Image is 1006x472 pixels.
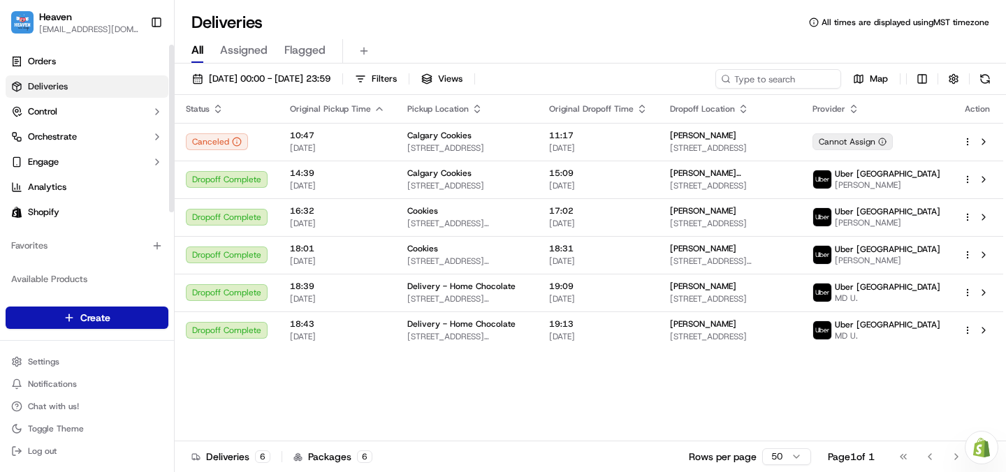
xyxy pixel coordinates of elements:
[407,281,516,292] span: Delivery - Home Chocolate
[290,281,385,292] span: 18:39
[835,179,940,191] span: [PERSON_NAME]
[28,131,77,143] span: Orchestrate
[438,73,462,85] span: Views
[407,256,527,267] span: [STREET_ADDRESS][PERSON_NAME]
[407,243,438,254] span: Cookies
[290,256,385,267] span: [DATE]
[191,450,270,464] div: Deliveries
[670,318,736,330] span: [PERSON_NAME]
[28,206,59,219] span: Shopify
[670,331,790,342] span: [STREET_ADDRESS]
[6,50,168,73] a: Orders
[186,103,210,115] span: Status
[835,217,940,228] span: [PERSON_NAME]
[549,103,634,115] span: Original Dropoff Time
[828,450,875,464] div: Page 1 of 1
[6,352,168,371] button: Settings
[290,293,385,304] span: [DATE]
[209,73,330,85] span: [DATE] 00:00 - [DATE] 23:59
[6,268,168,290] div: Available Products
[813,208,831,226] img: uber-new-logo.jpeg
[28,356,59,367] span: Settings
[835,255,940,266] span: [PERSON_NAME]
[39,10,72,24] span: Heaven
[670,243,736,254] span: [PERSON_NAME]
[284,42,326,59] span: Flagged
[549,168,648,179] span: 15:09
[549,180,648,191] span: [DATE]
[549,318,648,330] span: 19:13
[835,281,940,293] span: Uber [GEOGRAPHIC_DATA]
[290,318,385,330] span: 18:43
[290,205,385,216] span: 16:32
[28,181,66,193] span: Analytics
[549,281,648,292] span: 19:09
[39,24,139,35] button: [EMAIL_ADDRESS][DOMAIN_NAME]
[549,205,648,216] span: 17:02
[28,55,56,68] span: Orders
[812,133,893,150] button: Cannot Assign
[290,103,371,115] span: Original Pickup Time
[549,256,648,267] span: [DATE]
[670,130,736,141] span: [PERSON_NAME]
[290,331,385,342] span: [DATE]
[6,75,168,98] a: Deliveries
[407,103,469,115] span: Pickup Location
[220,42,268,59] span: Assigned
[372,73,397,85] span: Filters
[407,130,472,141] span: Calgary Cookies
[6,397,168,416] button: Chat with us!
[549,142,648,154] span: [DATE]
[407,293,527,304] span: [STREET_ADDRESS][PERSON_NAME]
[28,80,68,93] span: Deliveries
[6,126,168,148] button: Orchestrate
[290,130,385,141] span: 10:47
[549,331,648,342] span: [DATE]
[407,168,472,179] span: Calgary Cookies
[835,244,940,255] span: Uber [GEOGRAPHIC_DATA]
[813,283,831,302] img: uber-new-logo.jpeg
[670,293,790,304] span: [STREET_ADDRESS]
[6,6,145,39] button: HeavenHeaven[EMAIL_ADDRESS][DOMAIN_NAME]
[670,218,790,229] span: [STREET_ADDRESS]
[835,293,940,304] span: MD U.
[80,311,110,325] span: Create
[290,142,385,154] span: [DATE]
[290,243,385,254] span: 18:01
[28,378,77,390] span: Notifications
[407,142,527,154] span: [STREET_ADDRESS]
[549,243,648,254] span: 18:31
[28,105,57,118] span: Control
[407,218,527,229] span: [STREET_ADDRESS][PERSON_NAME]
[191,11,263,34] h1: Deliveries
[255,450,270,463] div: 6
[670,205,736,216] span: [PERSON_NAME]
[670,256,790,267] span: [STREET_ADDRESS][PERSON_NAME]
[822,17,989,28] span: All times are displayed using MST timezone
[357,450,372,463] div: 6
[407,205,438,216] span: Cookies
[813,321,831,339] img: uber-new-logo.jpeg
[407,318,516,330] span: Delivery - Home Chocolate
[689,450,757,464] p: Rows per page
[28,401,79,412] span: Chat with us!
[11,11,34,34] img: Heaven
[813,170,831,189] img: uber-new-logo.jpeg
[6,235,168,257] div: Favorites
[963,103,992,115] div: Action
[6,176,168,198] a: Analytics
[670,103,735,115] span: Dropoff Location
[835,168,940,179] span: Uber [GEOGRAPHIC_DATA]
[835,319,940,330] span: Uber [GEOGRAPHIC_DATA]
[870,73,888,85] span: Map
[847,69,894,89] button: Map
[11,207,22,218] img: Shopify logo
[28,445,57,457] span: Log out
[6,201,168,223] a: Shopify
[549,218,648,229] span: [DATE]
[670,281,736,292] span: [PERSON_NAME]
[28,423,84,434] span: Toggle Theme
[6,151,168,173] button: Engage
